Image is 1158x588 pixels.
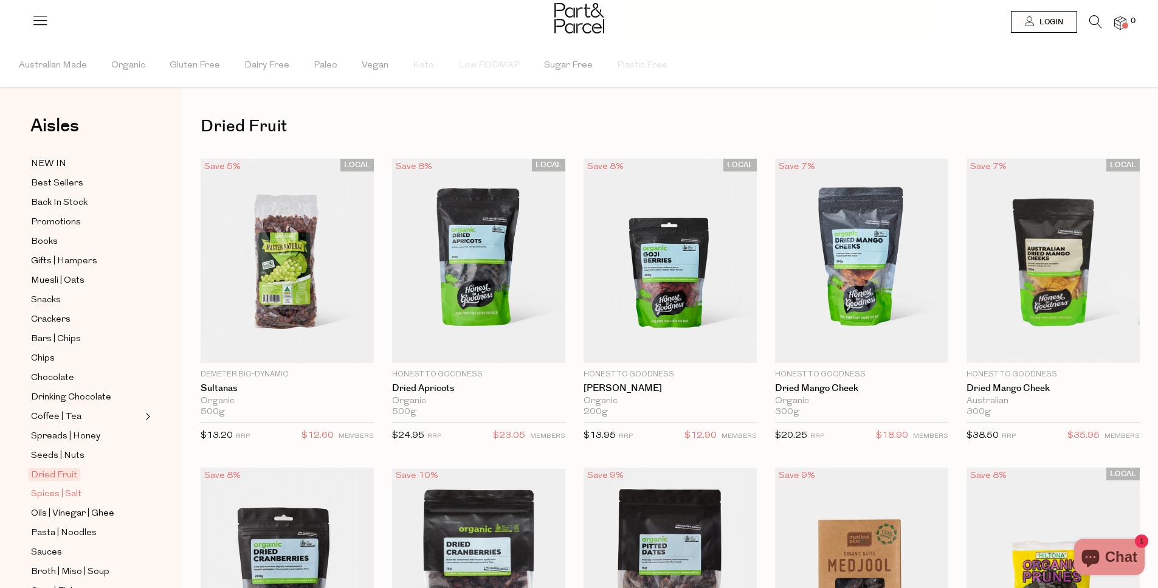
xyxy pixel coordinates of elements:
span: Back In Stock [31,196,88,210]
span: Paleo [314,44,337,87]
small: RRP [427,433,441,440]
span: Login [1036,17,1063,27]
a: Best Sellers [31,176,142,191]
span: Coffee | Tea [31,410,81,424]
span: Chocolate [31,371,74,386]
h1: Dried Fruit [201,112,1140,140]
a: Muesli | Oats [31,273,142,288]
a: Broth | Miso | Soup [31,564,142,579]
small: MEMBERS [339,433,374,440]
a: Gifts | Hampers [31,254,142,269]
span: Aisles [30,112,79,139]
span: LOCAL [1106,468,1140,480]
small: MEMBERS [1105,433,1140,440]
span: Gluten Free [170,44,220,87]
inbox-online-store-chat: Shopify online store chat [1070,539,1148,578]
a: Pasta | Noodles [31,525,142,541]
a: Spreads | Honey [31,429,142,444]
span: $38.50 [967,431,999,440]
span: Sauces [31,545,62,560]
p: Demeter Bio-Dynamic [201,369,374,380]
span: NEW IN [31,157,66,171]
a: Promotions [31,215,142,230]
span: Keto [413,44,434,87]
a: Sauces [31,545,142,560]
span: Pasta | Noodles [31,526,97,541]
span: LOCAL [723,159,757,171]
div: Save 8% [584,159,627,175]
div: Save 7% [967,159,1010,175]
div: Save 8% [967,468,1010,484]
span: Australian Made [19,44,87,87]
small: RRP [1002,433,1016,440]
a: Spices | Salt [31,486,142,502]
span: Broth | Miso | Soup [31,565,109,579]
p: Honest to Goodness [775,369,948,380]
span: 300g [967,407,991,418]
a: Aisles [30,117,79,147]
a: Dried Apricots [392,383,565,394]
div: Organic [775,396,948,407]
a: Crackers [31,312,142,327]
a: Drinking Chocolate [31,390,142,405]
img: Sultanas [201,159,374,363]
span: Low FODMAP [458,44,520,87]
span: 500g [201,407,225,418]
img: Dried Mango Cheek [775,159,948,363]
span: Snacks [31,293,61,308]
a: Seeds | Nuts [31,448,142,463]
span: Dairy Free [244,44,289,87]
div: Save 7% [775,159,819,175]
span: LOCAL [532,159,565,171]
p: Honest to Goodness [392,369,565,380]
span: Chips [31,351,55,366]
div: Australian [967,396,1140,407]
img: Dried Apricots [392,159,565,363]
small: MEMBERS [913,433,948,440]
small: RRP [619,433,633,440]
div: Save 5% [201,159,244,175]
span: 0 [1128,16,1139,27]
small: RRP [236,433,250,440]
div: Save 9% [584,468,627,484]
button: Expand/Collapse Coffee | Tea [142,409,151,424]
a: 0 [1114,16,1126,29]
span: 300g [775,407,799,418]
span: $18.90 [876,428,908,444]
div: Organic [584,396,757,407]
small: MEMBERS [530,433,565,440]
span: $12.90 [684,428,717,444]
small: RRP [810,433,824,440]
span: $23.05 [493,428,525,444]
span: Sugar Free [544,44,593,87]
a: [PERSON_NAME] [584,383,757,394]
span: $35.95 [1067,428,1100,444]
span: Best Sellers [31,176,83,191]
div: Save 8% [392,159,436,175]
span: $12.60 [302,428,334,444]
span: $13.20 [201,431,233,440]
div: Save 9% [775,468,819,484]
a: Sultanas [201,383,374,394]
span: LOCAL [1106,159,1140,171]
span: Oils | Vinegar | Ghee [31,507,114,521]
a: Dried Mango Cheek [967,383,1140,394]
a: Coffee | Tea [31,409,142,424]
p: Honest to Goodness [967,369,1140,380]
div: Save 8% [201,468,244,484]
img: Part&Parcel [554,3,604,33]
a: Chips [31,351,142,366]
span: 200g [584,407,608,418]
span: Muesli | Oats [31,274,84,288]
a: Back In Stock [31,195,142,210]
span: $13.95 [584,431,616,440]
a: Chocolate [31,370,142,386]
span: Promotions [31,215,81,230]
span: Drinking Chocolate [31,390,111,405]
div: Save 10% [392,468,442,484]
div: Organic [201,396,374,407]
span: Bars | Chips [31,332,81,347]
a: Dried Fruit [31,468,142,482]
a: Books [31,234,142,249]
img: Goji Berries [584,159,757,363]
